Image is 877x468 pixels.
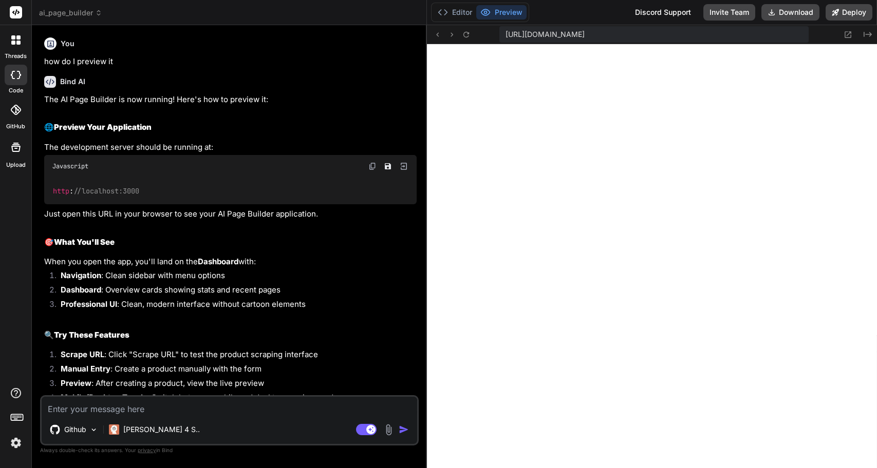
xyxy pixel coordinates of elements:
h2: 🌐 [44,122,417,133]
button: Preview [476,5,527,19]
strong: Try These Features [54,330,129,340]
img: copy [368,162,377,170]
li: : Overview cards showing stats and recent pages [52,284,417,299]
img: attachment [383,424,395,436]
img: Claude 4 Sonnet [109,424,119,435]
strong: Preview Your Application [54,122,152,132]
iframe: Preview [427,44,877,468]
label: GitHub [6,122,25,131]
strong: Dashboard [198,257,238,266]
strong: Mobile/Desktop Toggle [61,393,147,402]
img: Open in Browser [399,162,408,171]
h2: 🎯 [44,237,417,248]
span: privacy [138,447,156,453]
strong: Manual Entry [61,364,110,374]
p: [PERSON_NAME] 4 S.. [123,424,200,435]
strong: Preview [61,378,91,388]
label: code [9,86,23,95]
p: Just open this URL in your browser to see your AI Page Builder application. [44,208,417,220]
img: icon [399,424,409,435]
strong: What You'll See [54,237,115,247]
div: Discord Support [629,4,697,21]
li: : Create a product manually with the form [52,363,417,378]
h6: You [61,38,74,49]
p: The AI Page Builder is now running! Here's how to preview it: [44,94,417,106]
span: http [53,186,69,196]
code: : [52,186,140,197]
span: Javascript [52,162,88,170]
img: settings [7,434,25,452]
li: : Switch between mobile and desktop preview modes [52,392,417,406]
strong: Professional UI [61,299,117,309]
li: : Clean, modern interface without cartoon elements [52,299,417,313]
li: : Click "Scrape URL" to test the product scraping interface [52,349,417,363]
span: //localhost:3000 [73,186,139,196]
label: Upload [6,161,26,169]
h6: Bind AI [60,76,85,87]
p: Always double-check its answers. Your in Bind [40,445,419,455]
p: how do I preview it [44,56,417,68]
li: : After creating a product, view the live preview [52,378,417,392]
p: When you open the app, you'll land on the with: [44,256,417,268]
li: : Clean sidebar with menu options [52,270,417,284]
strong: Scrape URL [61,349,104,359]
strong: Dashboard [61,285,101,295]
button: Download [761,4,819,21]
button: Editor [434,5,476,19]
button: Save file [381,159,395,173]
span: [URL][DOMAIN_NAME] [506,29,585,40]
img: Pick Models [89,425,98,434]
span: ai_page_builder [39,8,102,18]
button: Invite Team [703,4,755,21]
label: threads [5,52,27,61]
strong: Navigation [61,270,101,280]
button: Deploy [826,4,872,21]
h2: 🔍 [44,329,417,341]
p: Github [64,424,86,435]
p: The development server should be running at: [44,142,417,153]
